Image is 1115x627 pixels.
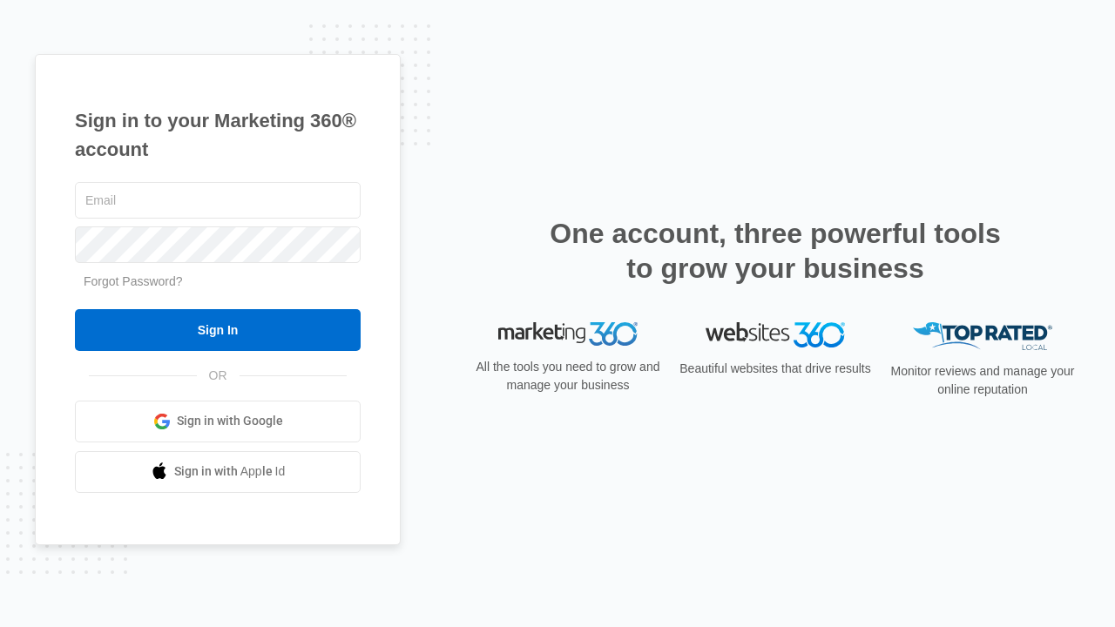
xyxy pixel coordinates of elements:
[174,462,286,481] span: Sign in with Apple Id
[197,367,240,385] span: OR
[84,274,183,288] a: Forgot Password?
[678,360,873,378] p: Beautiful websites that drive results
[544,216,1006,286] h2: One account, three powerful tools to grow your business
[706,322,845,347] img: Websites 360
[913,322,1052,351] img: Top Rated Local
[470,358,666,394] p: All the tools you need to grow and manage your business
[75,106,361,164] h1: Sign in to your Marketing 360® account
[75,182,361,219] input: Email
[75,451,361,493] a: Sign in with Apple Id
[885,362,1080,399] p: Monitor reviews and manage your online reputation
[75,401,361,442] a: Sign in with Google
[498,322,638,347] img: Marketing 360
[75,309,361,351] input: Sign In
[177,412,283,430] span: Sign in with Google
